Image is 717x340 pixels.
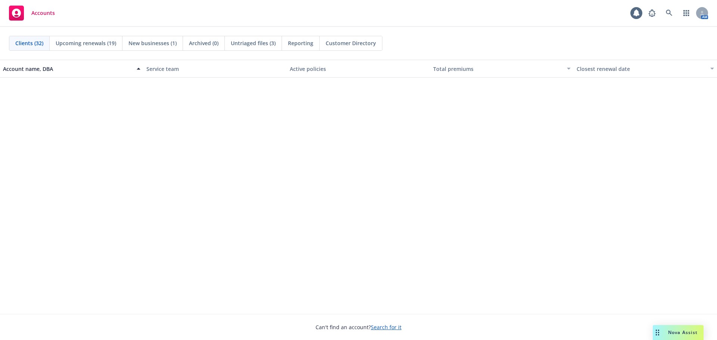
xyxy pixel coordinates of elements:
[574,60,717,78] button: Closest renewal date
[143,60,287,78] button: Service team
[645,6,659,21] a: Report a Bug
[15,39,43,47] span: Clients (32)
[31,10,55,16] span: Accounts
[288,39,313,47] span: Reporting
[56,39,116,47] span: Upcoming renewals (19)
[189,39,218,47] span: Archived (0)
[128,39,177,47] span: New businesses (1)
[326,39,376,47] span: Customer Directory
[287,60,430,78] button: Active policies
[430,60,574,78] button: Total premiums
[433,65,562,73] div: Total premiums
[146,65,284,73] div: Service team
[231,39,276,47] span: Untriaged files (3)
[371,324,401,331] a: Search for it
[653,325,704,340] button: Nova Assist
[679,6,694,21] a: Switch app
[290,65,427,73] div: Active policies
[662,6,677,21] a: Search
[316,323,401,331] span: Can't find an account?
[6,3,58,24] a: Accounts
[668,329,698,336] span: Nova Assist
[3,65,132,73] div: Account name, DBA
[577,65,706,73] div: Closest renewal date
[653,325,662,340] div: Drag to move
